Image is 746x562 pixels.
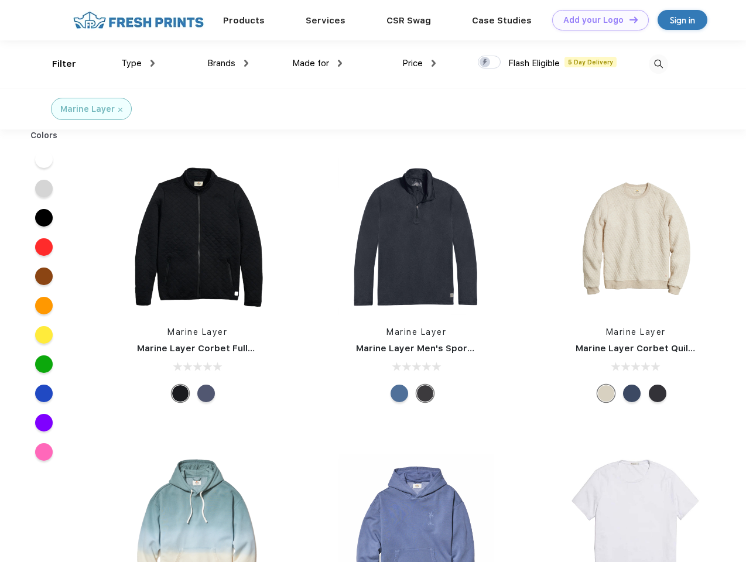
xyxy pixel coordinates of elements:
[629,16,638,23] img: DT
[508,58,560,68] span: Flash Eligible
[658,10,707,30] a: Sign in
[649,54,668,74] img: desktop_search.svg
[197,385,215,402] div: Navy
[167,327,227,337] a: Marine Layer
[649,385,666,402] div: Charcoal
[564,57,617,67] span: 5 Day Delivery
[207,58,235,68] span: Brands
[306,15,345,26] a: Services
[172,385,189,402] div: Black
[606,327,666,337] a: Marine Layer
[416,385,434,402] div: Charcoal
[121,58,142,68] span: Type
[150,60,155,67] img: dropdown.png
[70,10,207,30] img: fo%20logo%202.webp
[118,108,122,112] img: filter_cancel.svg
[563,15,624,25] div: Add your Logo
[386,327,446,337] a: Marine Layer
[137,343,299,354] a: Marine Layer Corbet Full-Zip Jacket
[386,15,431,26] a: CSR Swag
[52,57,76,71] div: Filter
[402,58,423,68] span: Price
[223,15,265,26] a: Products
[338,60,342,67] img: dropdown.png
[670,13,695,27] div: Sign in
[60,103,115,115] div: Marine Layer
[391,385,408,402] div: Deep Denim
[22,129,67,142] div: Colors
[432,60,436,67] img: dropdown.png
[558,159,714,314] img: func=resize&h=266
[338,159,494,314] img: func=resize&h=266
[244,60,248,67] img: dropdown.png
[356,343,526,354] a: Marine Layer Men's Sport Quarter Zip
[292,58,329,68] span: Made for
[597,385,615,402] div: Oat Heather
[623,385,641,402] div: Navy Heather
[119,159,275,314] img: func=resize&h=266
